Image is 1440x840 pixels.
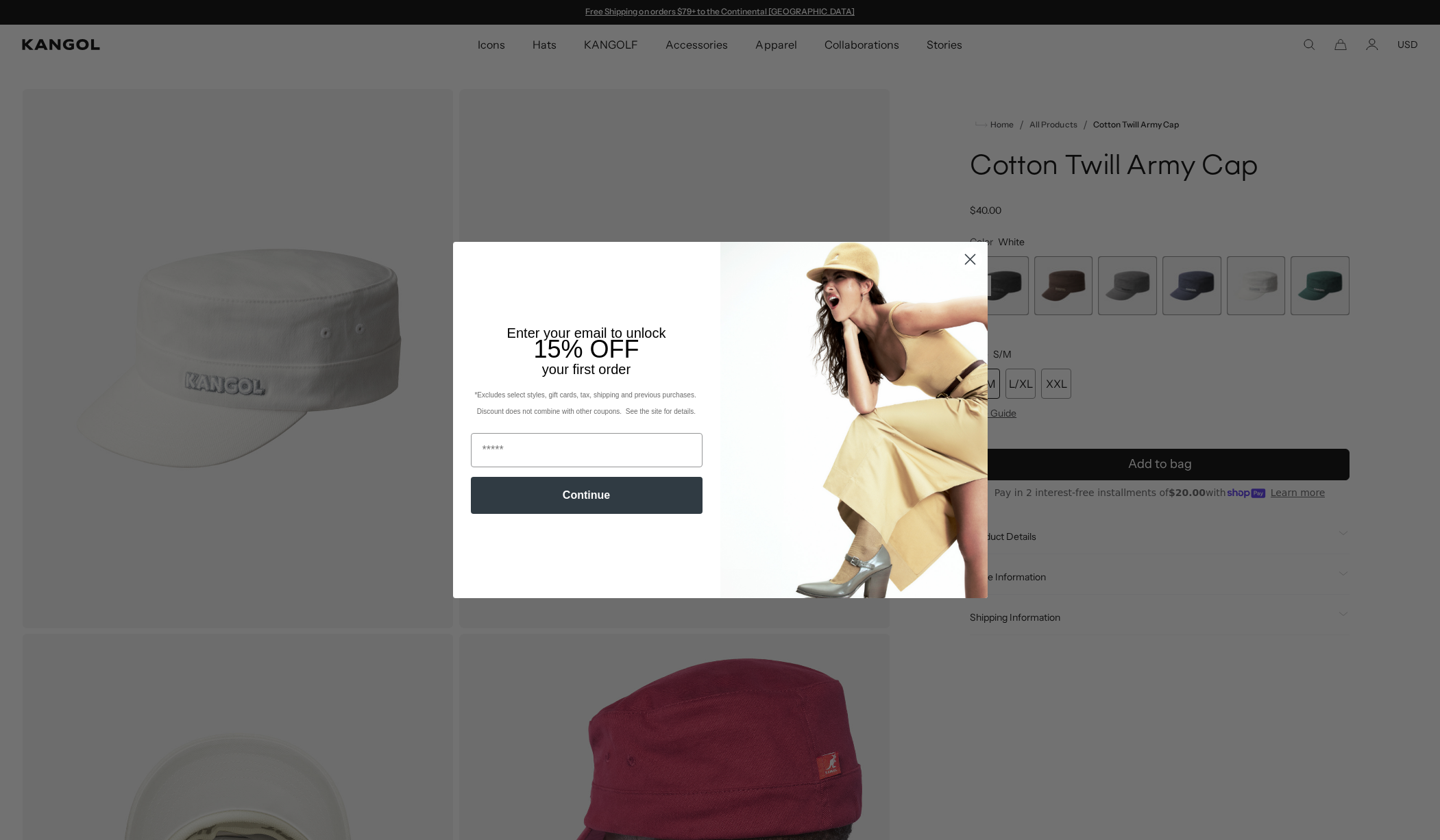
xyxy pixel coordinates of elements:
button: Close dialog [958,247,982,271]
input: Email [471,433,703,467]
span: Enter your email to unlock [507,325,666,341]
span: 15% OFF [533,335,639,363]
span: *Excludes select styles, gift cards, tax, shipping and previous purchases. Discount does not comb... [474,391,698,415]
button: Continue [471,477,703,514]
img: 93be19ad-e773-4382-80b9-c9d740c9197f.jpeg [720,242,988,598]
span: your first order [542,362,631,377]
